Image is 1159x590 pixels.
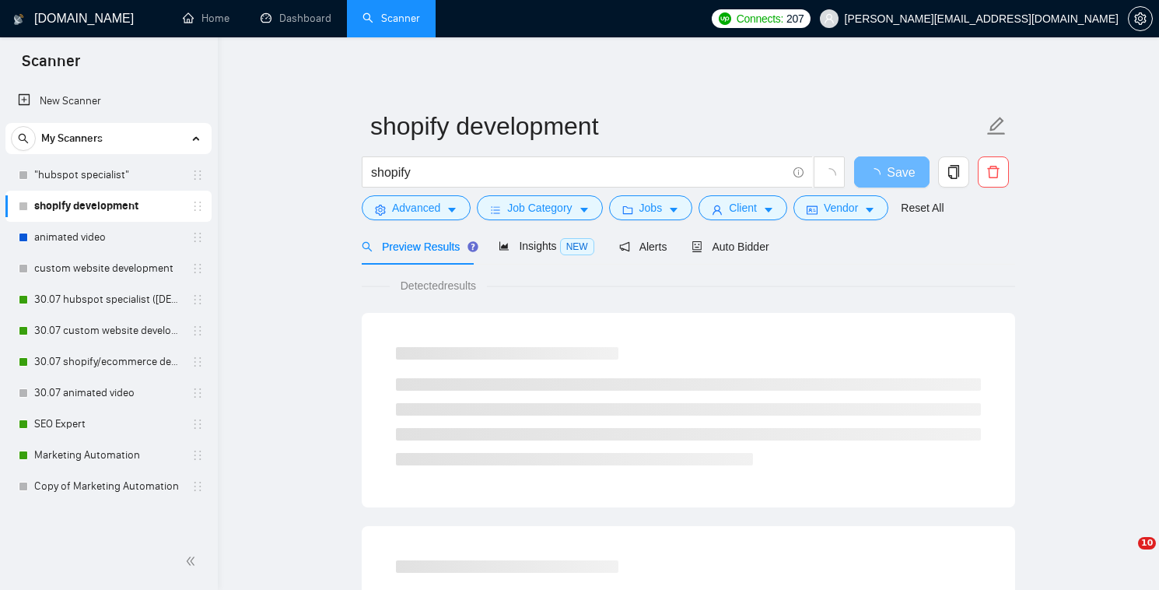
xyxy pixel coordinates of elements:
a: Reset All [901,199,944,216]
div: Tooltip anchor [466,240,480,254]
span: search [362,241,373,252]
span: holder [191,293,204,306]
a: custom website development [34,253,182,284]
span: My Scanners [41,123,103,154]
span: Advanced [392,199,440,216]
span: holder [191,231,204,244]
span: holder [191,387,204,399]
a: 30.07 shopify/ecommerce development (worldwide) [34,346,182,378]
span: caret-down [668,204,679,216]
span: info-circle [793,167,804,177]
button: search [11,126,36,151]
button: copy [938,156,969,188]
span: loading [822,168,836,182]
button: Save [854,156,930,188]
span: bars [490,204,501,216]
a: New Scanner [18,86,199,117]
span: copy [939,165,968,179]
span: user [824,13,835,24]
span: Auto Bidder [692,241,769,253]
span: loading [868,168,887,181]
a: 30.07 custom website development [34,315,182,346]
span: robot [692,241,702,252]
span: holder [191,480,204,493]
button: delete [978,156,1009,188]
span: holder [191,200,204,212]
span: holder [191,262,204,275]
span: folder [622,204,633,216]
span: search [12,133,35,144]
span: Detected results [390,277,487,294]
span: setting [1129,12,1152,25]
button: setting [1128,6,1153,31]
span: edit [986,116,1007,136]
button: idcardVendorcaret-down [793,195,888,220]
iframe: Intercom live chat [1106,537,1143,574]
span: Connects: [737,10,783,27]
a: 30.07 animated video [34,378,182,409]
a: dashboardDashboard [261,12,331,25]
a: homeHome [183,12,229,25]
span: Preview Results [362,241,474,253]
button: settingAdvancedcaret-down [362,195,471,220]
span: setting [375,204,386,216]
a: SEO Expert [34,409,182,440]
span: double-left [185,553,201,569]
span: holder [191,356,204,368]
span: Jobs [639,199,663,216]
span: Job Category [507,199,572,216]
span: Client [729,199,757,216]
span: Alerts [619,241,667,253]
input: Search Freelance Jobs... [371,163,786,182]
span: 207 [786,10,804,27]
span: caret-down [579,204,590,216]
a: Marketing Automation [34,440,182,471]
span: holder [191,449,204,462]
button: folderJobscaret-down [609,195,693,220]
a: animated video [34,222,182,253]
a: searchScanner [362,12,420,25]
li: My Scanners [5,123,212,502]
span: Scanner [9,50,93,83]
span: caret-down [446,204,457,216]
span: notification [619,241,630,252]
a: "hubspot specialist" [34,160,182,191]
a: shopify development [34,191,182,222]
span: holder [191,418,204,430]
input: Scanner name... [370,107,983,146]
a: 30.07 hubspot specialist ([DEMOGRAPHIC_DATA] - not for residents) [34,284,182,315]
span: area-chart [499,241,509,251]
span: delete [979,165,1008,179]
span: user [712,204,723,216]
span: holder [191,169,204,181]
span: holder [191,325,204,337]
span: caret-down [864,204,875,216]
span: 10 [1138,537,1156,550]
a: setting [1128,12,1153,25]
span: idcard [807,204,818,216]
span: Vendor [824,199,858,216]
li: New Scanner [5,86,212,117]
img: upwork-logo.png [719,12,731,25]
span: caret-down [763,204,774,216]
img: logo [13,7,24,32]
a: Copy of Marketing Automation [34,471,182,502]
span: NEW [560,238,594,255]
button: barsJob Categorycaret-down [477,195,602,220]
span: Save [887,163,915,182]
span: Insights [499,240,594,252]
button: userClientcaret-down [699,195,787,220]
